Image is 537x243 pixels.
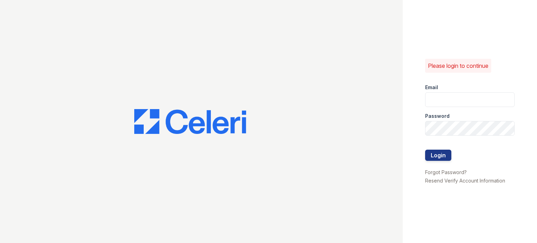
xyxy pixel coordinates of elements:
[425,178,505,184] a: Resend Verify Account Information
[425,113,450,120] label: Password
[425,169,467,175] a: Forgot Password?
[134,109,246,134] img: CE_Logo_Blue-a8612792a0a2168367f1c8372b55b34899dd931a85d93a1a3d3e32e68fde9ad4.png
[425,150,451,161] button: Login
[425,84,438,91] label: Email
[428,62,488,70] p: Please login to continue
